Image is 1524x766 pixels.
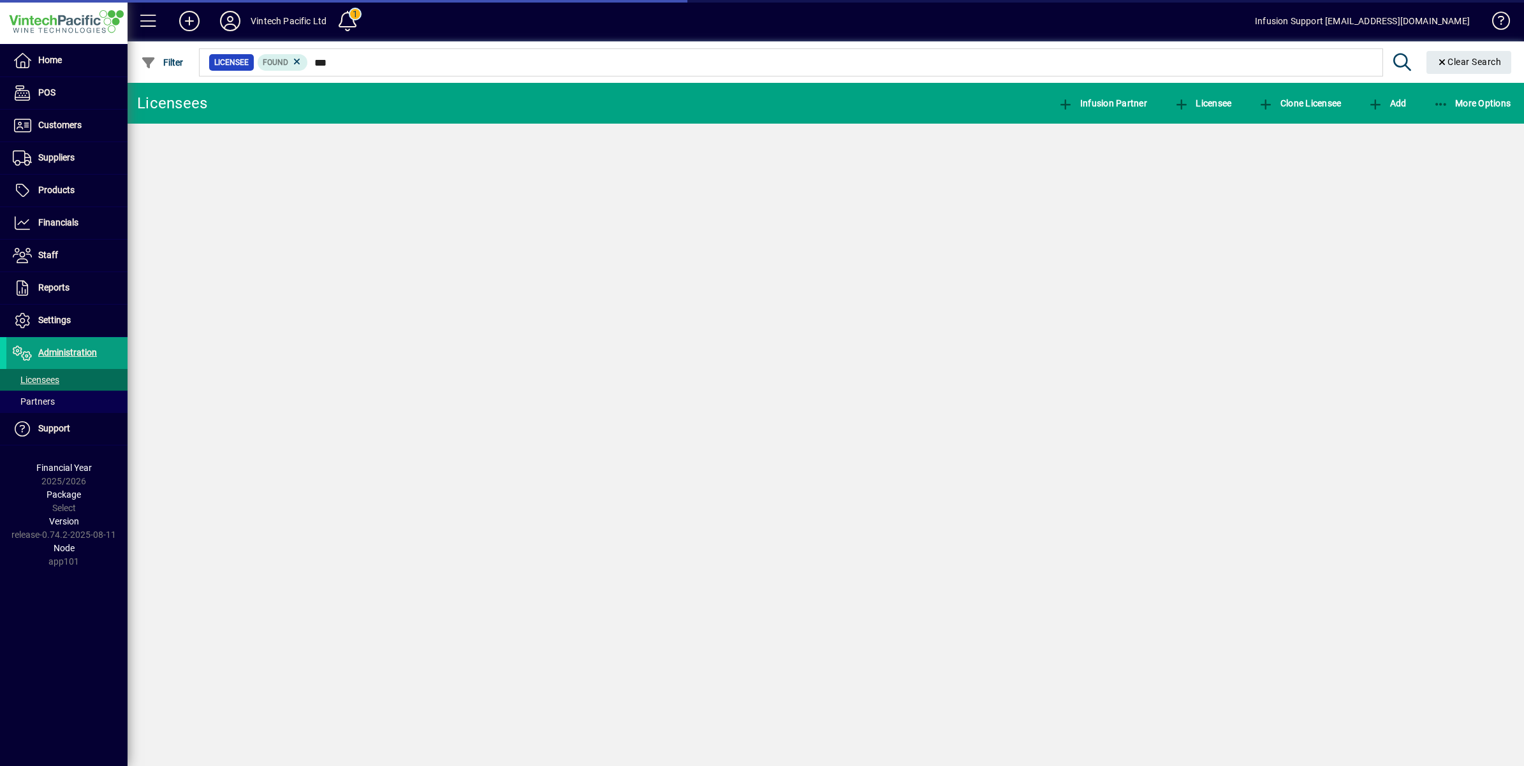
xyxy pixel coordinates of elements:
a: Support [6,413,128,445]
a: Financials [6,207,128,239]
div: Licensees [137,93,207,113]
div: Vintech Pacific Ltd [251,11,326,31]
button: Infusion Partner [1055,92,1150,115]
span: Filter [141,57,184,68]
button: Profile [210,10,251,33]
span: Partners [13,396,55,407]
a: Knowledge Base [1483,3,1508,44]
span: Reports [38,282,70,293]
span: Infusion Partner [1058,98,1147,108]
a: Reports [6,272,128,304]
a: Licensees [6,369,128,391]
span: Financial Year [36,463,92,473]
span: Home [38,55,62,65]
span: Version [49,516,79,526]
button: Licensee [1171,92,1235,115]
span: Node [54,543,75,553]
span: More Options [1433,98,1511,108]
a: Home [6,45,128,76]
span: Suppliers [38,152,75,163]
a: Settings [6,305,128,336]
button: More Options [1430,92,1514,115]
a: Products [6,175,128,206]
span: Settings [38,315,71,325]
span: Licensee [1174,98,1232,108]
span: Licensees [13,375,59,385]
button: Filter [138,51,187,74]
span: Financials [38,217,78,228]
mat-chip: Found Status: Found [258,54,308,71]
span: Licensee [214,56,249,69]
span: Add [1368,98,1406,108]
span: Administration [38,347,97,358]
span: POS [38,87,55,98]
span: Support [38,423,70,433]
span: Clone Licensee [1258,98,1341,108]
span: Customers [38,120,82,130]
span: Staff [38,250,58,260]
span: Clear Search [1437,57,1502,67]
a: Suppliers [6,142,128,174]
button: Add [169,10,210,33]
a: Customers [6,110,128,141]
span: Package [47,489,81,500]
button: Add [1365,92,1409,115]
span: Found [263,58,288,67]
a: Partners [6,391,128,412]
a: POS [6,77,128,109]
button: Clone Licensee [1255,92,1344,115]
button: Clear [1426,51,1512,74]
div: Infusion Support [EMAIL_ADDRESS][DOMAIN_NAME] [1255,11,1470,31]
span: Products [38,185,75,195]
a: Staff [6,240,128,271]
